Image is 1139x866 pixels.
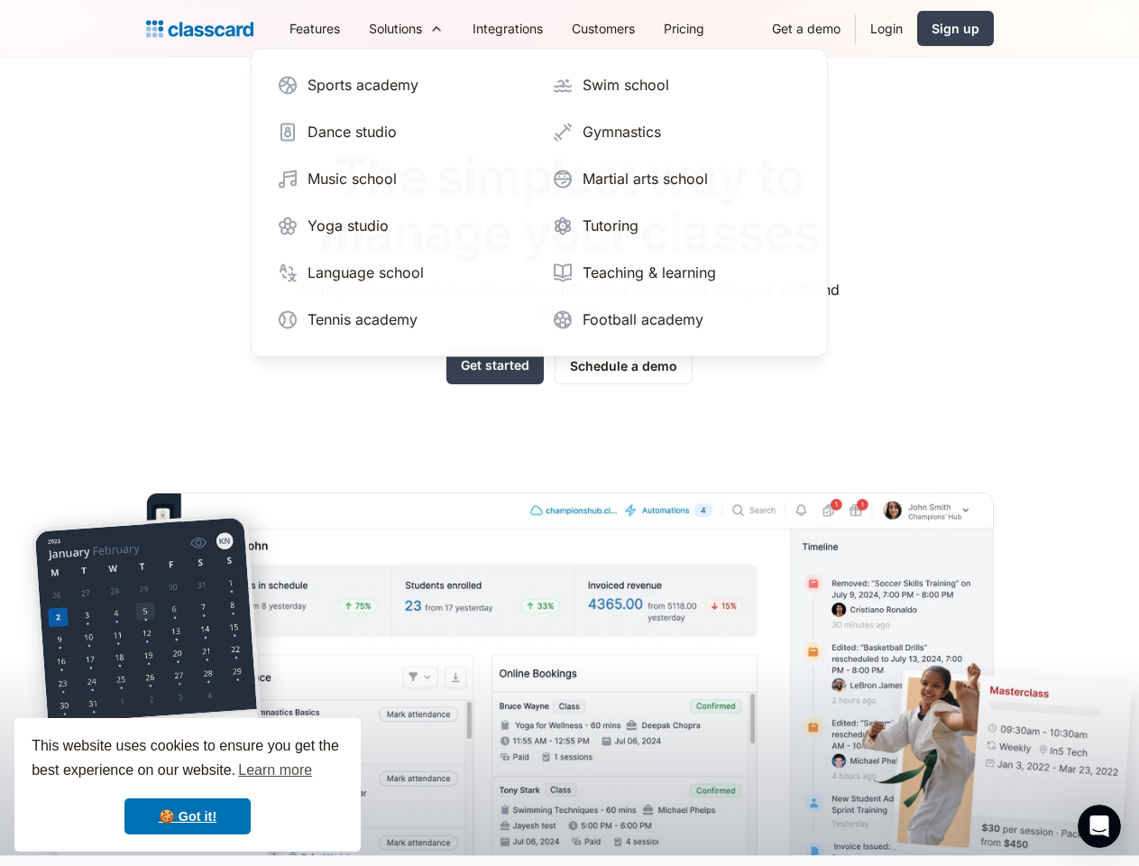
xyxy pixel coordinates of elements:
[583,74,669,96] div: Swim school
[308,262,424,283] div: Language school
[270,301,534,337] a: Tennis academy
[1078,805,1121,848] iframe: Intercom live chat
[146,16,253,41] a: Logo
[270,114,534,150] a: Dance studio
[308,215,389,236] div: Yoga studio
[14,718,361,852] div: cookieconsent
[270,207,534,244] a: Yoga studio
[545,207,809,244] a: Tutoring
[583,121,661,143] div: Gymnastics
[583,168,708,189] div: Martial arts school
[270,67,534,103] a: Sports academy
[557,8,649,49] a: Customers
[649,8,719,49] a: Pricing
[32,735,344,784] span: This website uses cookies to ensure you get the best experience on our website.
[308,74,418,96] div: Sports academy
[545,67,809,103] a: Swim school
[369,19,422,38] div: Solutions
[758,8,855,49] a: Get a demo
[545,114,809,150] a: Gymnastics
[917,11,994,46] a: Sign up
[545,301,809,337] a: Football academy
[124,798,251,834] a: dismiss cookie message
[856,8,917,49] a: Login
[555,347,693,384] a: Schedule a demo
[458,8,557,49] a: Integrations
[583,262,716,283] div: Teaching & learning
[446,347,544,384] a: Get started
[932,19,979,38] div: Sign up
[235,757,315,784] a: learn more about cookies
[545,254,809,290] a: Teaching & learning
[545,161,809,197] a: Martial arts school
[270,161,534,197] a: Music school
[275,8,354,49] a: Features
[583,309,703,330] div: Football academy
[270,254,534,290] a: Language school
[354,8,458,49] div: Solutions
[583,215,638,236] div: Tutoring
[251,48,828,356] nav: Solutions
[308,168,397,189] div: Music school
[308,309,418,330] div: Tennis academy
[308,121,397,143] div: Dance studio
